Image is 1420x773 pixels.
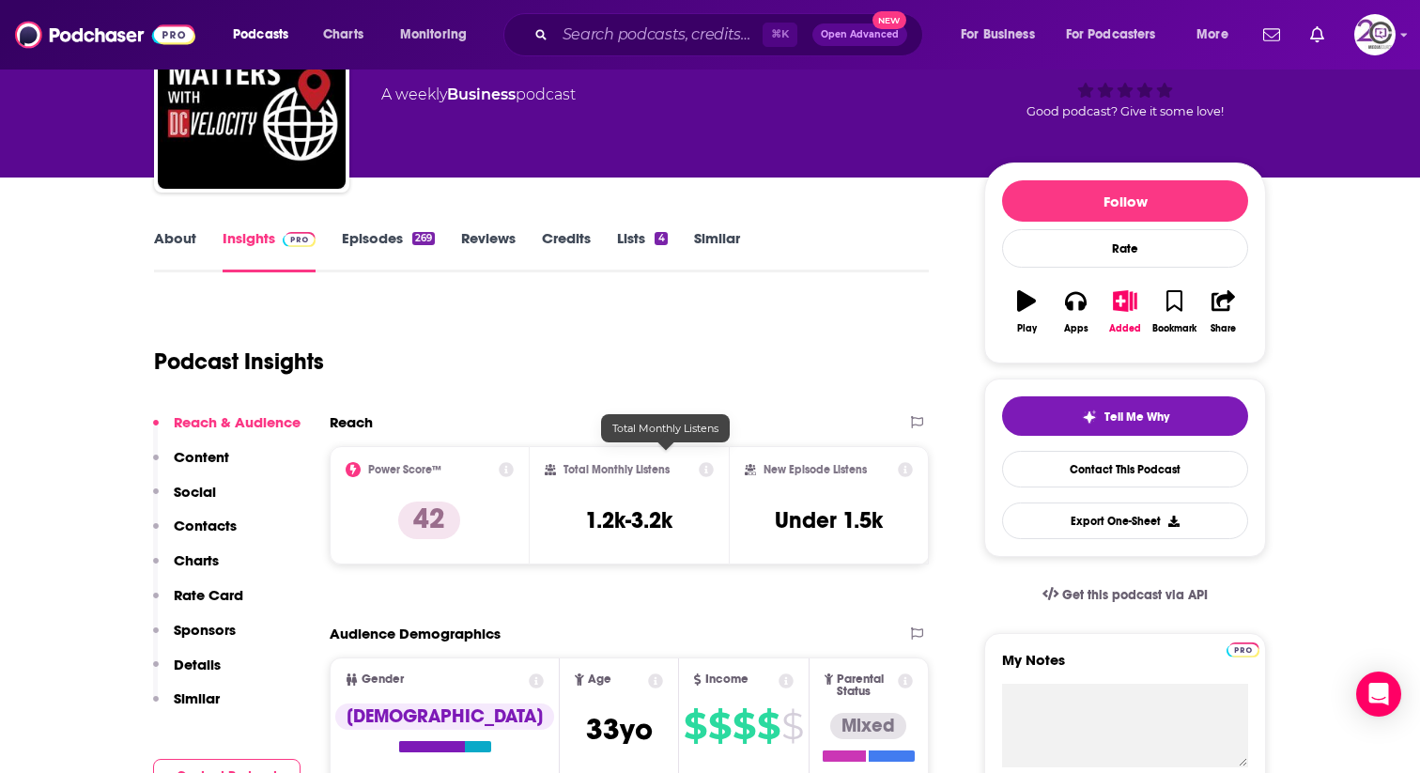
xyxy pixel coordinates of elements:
[362,673,404,686] span: Gender
[174,621,236,639] p: Sponsors
[174,517,237,534] p: Contacts
[1256,19,1288,51] a: Show notifications dropdown
[412,232,435,245] div: 269
[1002,229,1248,268] div: Rate
[15,17,195,53] img: Podchaser - Follow, Share and Rate Podcasts
[1101,278,1150,346] button: Added
[174,689,220,707] p: Similar
[764,463,867,476] h2: New Episode Listens
[1152,323,1196,334] div: Bookmark
[1227,642,1259,657] img: Podchaser Pro
[763,23,797,47] span: ⌘ K
[1354,14,1396,55] button: Show profile menu
[233,22,288,48] span: Podcasts
[781,711,803,741] span: $
[323,22,363,48] span: Charts
[1354,14,1396,55] img: User Profile
[705,673,749,686] span: Income
[1104,410,1169,425] span: Tell Me Why
[153,551,219,586] button: Charts
[872,11,906,29] span: New
[153,621,236,656] button: Sponsors
[708,711,731,741] span: $
[1062,587,1208,603] span: Get this podcast via API
[1183,20,1252,50] button: open menu
[1082,410,1097,425] img: tell me why sparkle
[984,14,1266,131] div: 42Good podcast? Give it some love!
[153,586,243,621] button: Rate Card
[1054,20,1183,50] button: open menu
[400,22,467,48] span: Monitoring
[174,551,219,569] p: Charts
[174,413,301,431] p: Reach & Audience
[1002,651,1248,684] label: My Notes
[1356,672,1401,717] div: Open Intercom Messenger
[586,711,653,748] span: 33 yo
[153,517,237,551] button: Contacts
[461,229,516,272] a: Reviews
[585,506,672,534] h3: 1.2k-3.2k
[1017,323,1037,334] div: Play
[775,506,883,534] h3: Under 1.5k
[830,713,906,739] div: Mixed
[1027,572,1223,618] a: Get this podcast via API
[1066,22,1156,48] span: For Podcasters
[154,348,324,376] h1: Podcast Insights
[1002,278,1051,346] button: Play
[330,413,373,431] h2: Reach
[220,20,313,50] button: open menu
[153,689,220,724] button: Similar
[223,229,316,272] a: InsightsPodchaser Pro
[555,20,763,50] input: Search podcasts, credits, & more...
[757,711,779,741] span: $
[563,463,670,476] h2: Total Monthly Listens
[961,22,1035,48] span: For Business
[1227,640,1259,657] a: Pro website
[283,232,316,247] img: Podchaser Pro
[612,422,718,435] span: Total Monthly Listens
[368,463,441,476] h2: Power Score™
[733,711,755,741] span: $
[1002,502,1248,539] button: Export One-Sheet
[330,625,501,642] h2: Audience Demographics
[1109,323,1141,334] div: Added
[542,229,591,272] a: Credits
[174,483,216,501] p: Social
[694,229,740,272] a: Similar
[1026,104,1224,118] span: Good podcast? Give it some love!
[1211,323,1236,334] div: Share
[174,656,221,673] p: Details
[1150,278,1198,346] button: Bookmark
[1002,180,1248,222] button: Follow
[588,673,611,686] span: Age
[521,13,941,56] div: Search podcasts, credits, & more...
[1303,19,1332,51] a: Show notifications dropdown
[153,483,216,518] button: Social
[617,229,667,272] a: Lists4
[1002,451,1248,487] a: Contact This Podcast
[174,448,229,466] p: Content
[1196,22,1228,48] span: More
[837,673,894,698] span: Parental Status
[812,23,907,46] button: Open AdvancedNew
[153,413,301,448] button: Reach & Audience
[684,711,706,741] span: $
[153,656,221,690] button: Details
[447,85,516,103] a: Business
[335,703,554,730] div: [DEMOGRAPHIC_DATA]
[1064,323,1088,334] div: Apps
[655,232,667,245] div: 4
[948,20,1058,50] button: open menu
[154,229,196,272] a: About
[1199,278,1248,346] button: Share
[342,229,435,272] a: Episodes269
[153,448,229,483] button: Content
[398,502,460,539] p: 42
[1002,396,1248,436] button: tell me why sparkleTell Me Why
[1354,14,1396,55] span: Logged in as kvolz
[158,1,346,189] img: Logistics Matters with DC VELOCITY
[174,586,243,604] p: Rate Card
[311,20,375,50] a: Charts
[821,30,899,39] span: Open Advanced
